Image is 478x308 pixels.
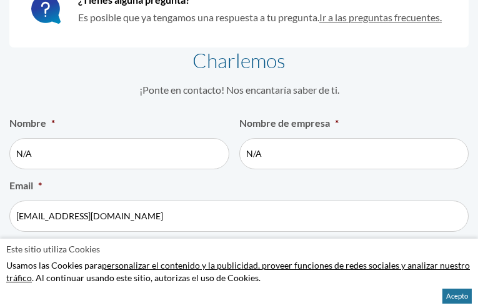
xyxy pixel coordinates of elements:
[78,9,462,26] p: Es posible que ya tengamos una respuesta a tu pregunta.
[239,117,339,130] label: Nombre de empresa
[442,289,472,304] button: Acepto
[6,243,472,255] h2: Este sitio utiliza Cookies
[9,179,42,192] label: Email
[9,47,469,74] h2: Charlemos
[9,117,55,130] label: Nombre
[6,256,472,287] p: Usamos las Cookies para . Al continuar usando este sitio, autorizas el uso de Cookies.
[319,11,442,23] a: Ir a las preguntas frecuentes.
[9,83,469,97] p: ¡Ponte en contacto! Nos encantaría saber de ti.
